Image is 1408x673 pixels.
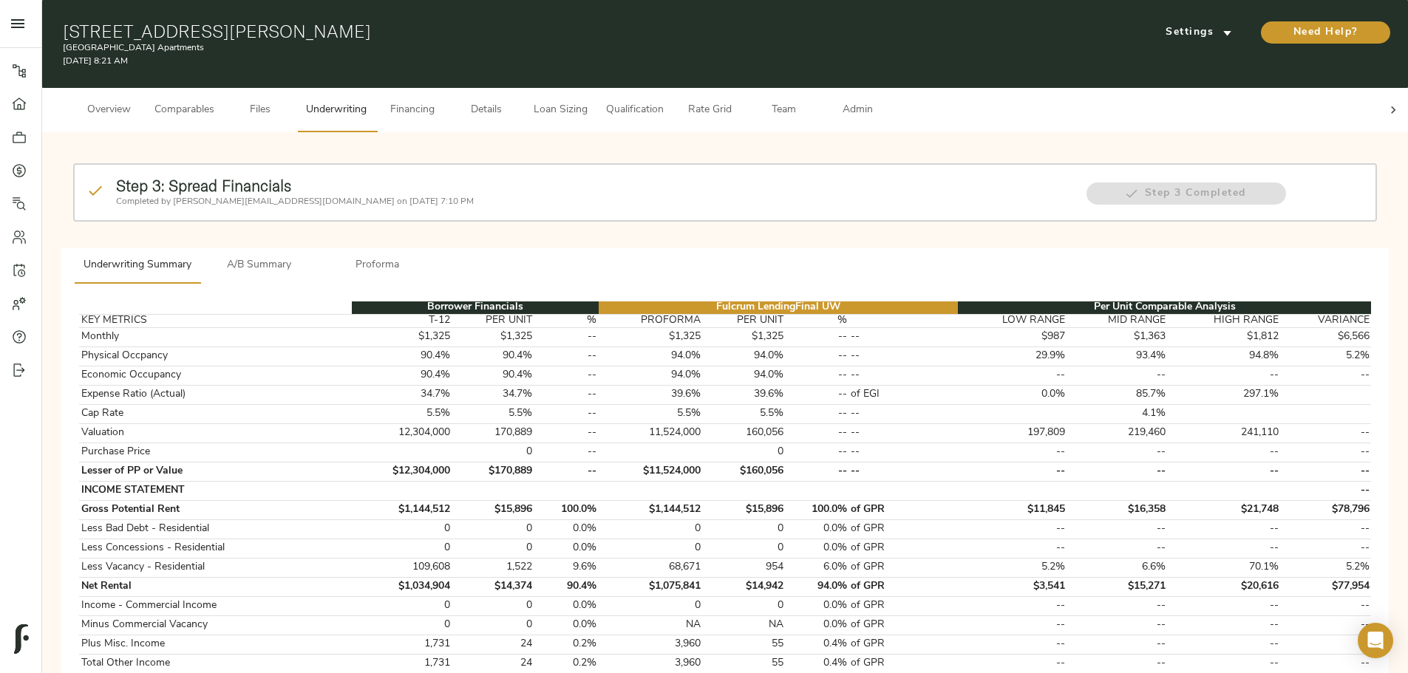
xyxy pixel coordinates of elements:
[14,624,29,654] img: logo
[232,101,288,120] span: Files
[1067,500,1168,519] td: $16,358
[958,577,1067,596] td: $3,541
[352,346,452,366] td: 90.4%
[849,366,958,385] td: --
[352,539,452,558] td: 0
[1280,327,1371,346] td: $6,566
[452,500,534,519] td: $15,896
[1280,423,1371,443] td: --
[1067,346,1168,366] td: 93.4%
[599,539,703,558] td: 0
[534,539,599,558] td: 0.0%
[79,366,352,385] td: Economic Occupancy
[352,385,452,404] td: 34.7%
[352,635,452,654] td: 1,731
[1280,443,1371,462] td: --
[306,101,367,120] span: Underwriting
[452,558,534,577] td: 1,522
[1067,404,1168,423] td: 4.1%
[599,327,703,346] td: $1,325
[958,366,1067,385] td: --
[79,385,352,404] td: Expense Ratio (Actual)
[849,519,958,539] td: of GPR
[452,654,534,673] td: 24
[81,101,137,120] span: Overview
[79,615,352,635] td: Minus Commercial Vacancy
[958,558,1067,577] td: 5.2%
[452,314,534,327] th: PER UNIT
[1280,500,1371,519] td: $78,796
[1280,346,1371,366] td: 5.2%
[534,635,599,654] td: 0.2%
[352,577,452,596] td: $1,034,904
[1067,423,1168,443] td: 219,460
[681,101,738,120] span: Rate Grid
[1067,596,1168,615] td: --
[849,404,958,423] td: --
[1067,635,1168,654] td: --
[79,539,352,558] td: Less Concessions - Residential
[849,615,958,635] td: of GPR
[452,577,534,596] td: $14,374
[849,577,958,596] td: of GPR
[1067,443,1168,462] td: --
[452,404,534,423] td: 5.5%
[1168,654,1280,673] td: --
[79,558,352,577] td: Less Vacancy - Residential
[849,596,958,615] td: of GPR
[79,327,352,346] td: Monthly
[849,635,958,654] td: of GPR
[1280,366,1371,385] td: --
[849,327,958,346] td: --
[1067,615,1168,635] td: --
[958,500,1067,519] td: $11,845
[79,404,352,423] td: Cap Rate
[1280,635,1371,654] td: --
[1280,558,1371,577] td: 5.2%
[534,577,599,596] td: 90.4%
[599,385,703,404] td: 39.6%
[352,327,452,346] td: $1,325
[352,654,452,673] td: 1,731
[154,101,214,120] span: Comparables
[703,404,785,423] td: 5.5%
[209,256,310,275] span: A/B Summary
[1168,423,1280,443] td: 241,110
[703,539,785,558] td: 0
[849,654,958,673] td: of GPR
[599,519,703,539] td: 0
[958,462,1067,481] td: --
[703,635,785,654] td: 55
[599,596,703,615] td: 0
[785,443,849,462] td: --
[1158,24,1239,42] span: Settings
[1280,481,1371,500] td: --
[849,558,958,577] td: of GPR
[1168,366,1280,385] td: --
[703,519,785,539] td: 0
[79,596,352,615] td: Income - Commercial Income
[606,101,664,120] span: Qualification
[785,596,849,615] td: 0.0%
[1143,21,1254,44] button: Settings
[785,462,849,481] td: --
[1168,327,1280,346] td: $1,812
[958,615,1067,635] td: --
[703,615,785,635] td: NA
[352,423,452,443] td: 12,304,000
[79,443,352,462] td: Purchase Price
[1358,623,1393,658] div: Open Intercom Messenger
[599,423,703,443] td: 11,524,000
[79,500,352,519] td: Gross Potential Rent
[352,301,599,315] th: Borrower Financials
[958,519,1067,539] td: --
[1168,635,1280,654] td: --
[352,500,452,519] td: $1,144,512
[1067,558,1168,577] td: 6.6%
[79,635,352,654] td: Plus Misc. Income
[849,462,958,481] td: --
[785,519,849,539] td: 0.0%
[452,596,534,615] td: 0
[849,539,958,558] td: of GPR
[534,314,599,327] th: %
